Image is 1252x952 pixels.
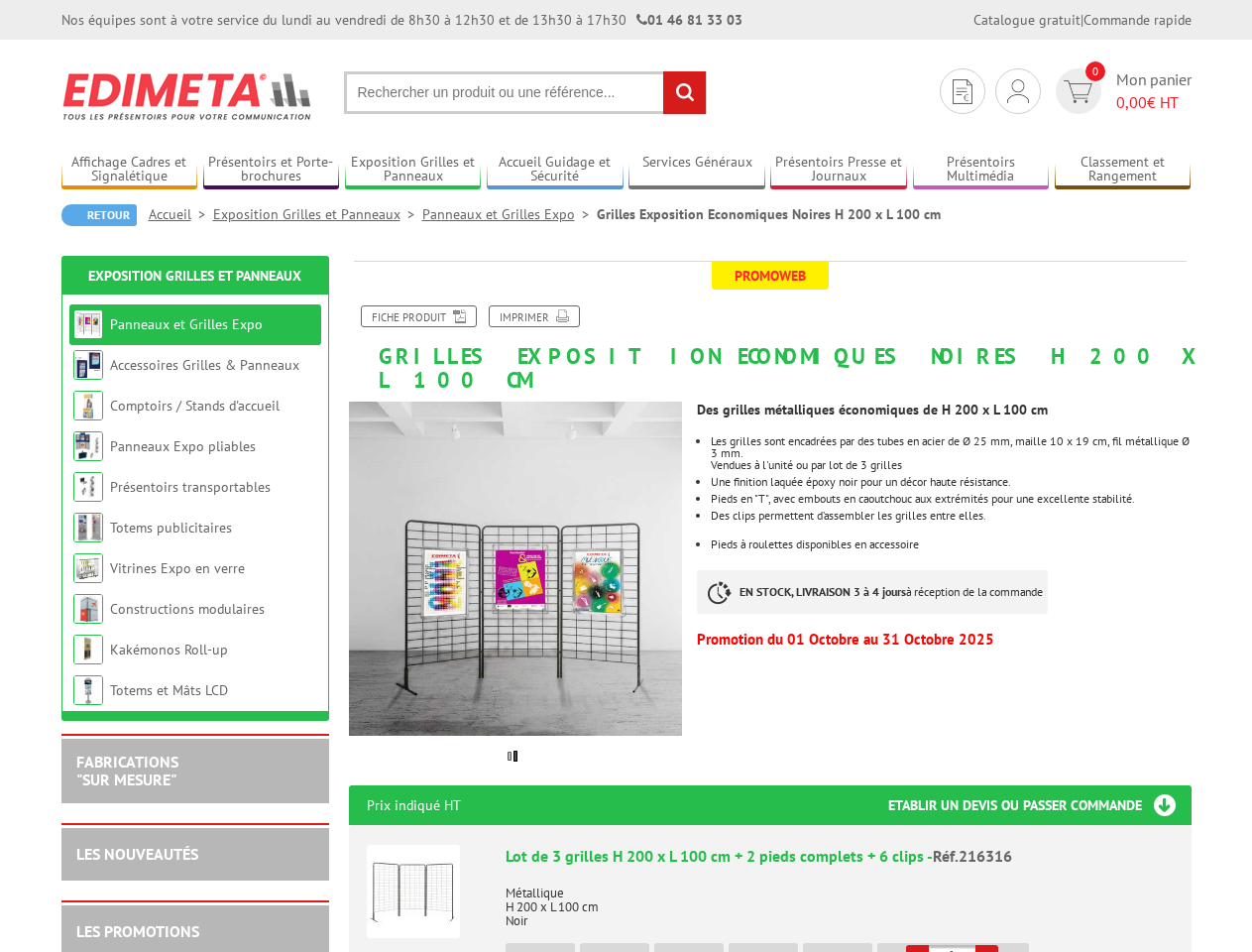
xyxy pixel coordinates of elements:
[711,476,1191,488] li: Une finition laquée époxy noir pour un décor haute résistance.
[953,79,972,104] img: devis rapide
[110,315,263,333] a: Panneaux et Grilles Expo
[888,785,1192,825] h3: Etablir un devis ou passer commande
[110,641,228,658] a: Kakémonos Roll-up
[1064,80,1092,103] img: devis rapide
[663,71,706,114] input: rechercher
[110,519,232,536] a: Totems publicitaires
[110,397,280,415] a: Comptoirs / Stands d'accueil
[88,267,301,285] a: Exposition Grilles et Panneaux
[740,584,906,599] strong: EN STOCK, LIVRAISON 3 à 4 jours
[367,845,460,938] img: Lot de 3 grilles H 200 x L 100 cm + 2 pieds complets + 6 clips
[73,472,103,502] img: Présentoirs transportables
[73,553,103,583] img: Vitrines Expo en verre
[1051,68,1192,114] a: devis rapide 0 Mon panier 0,00€ HT
[110,437,256,455] a: Panneaux Expo pliables
[628,154,765,186] a: Services Généraux
[973,10,1192,30] div: |
[711,493,1191,505] li: Pieds en "T", avec embouts en caoutchouc aux extrémités pour une excellente stabilité.
[1085,61,1105,81] span: 0
[110,356,299,374] a: Accessoires Grilles & Panneaux
[711,510,1191,522] p: Des clips permettent d’assembler les grilles entre elles.
[110,559,245,577] a: Vitrines Expo en verre
[73,635,103,664] img: Kakémonos Roll-up
[489,305,580,327] a: Imprimer
[697,401,1048,418] strong: Des grilles métalliques économiques de H 200 x L 100 cm
[73,513,103,542] img: Totems publicitaires
[597,204,941,224] li: Grilles Exposition Economiques Noires H 200 x L 100 cm
[73,350,103,380] img: Accessoires Grilles & Panneaux
[697,634,1191,646] p: Promotion du 01 Octobre au 31 Octobre 2025
[76,921,199,941] a: LES PROMOTIONS
[422,205,597,223] a: Panneaux et Grilles Expo
[213,205,422,223] a: Exposition Grilles et Panneaux
[73,431,103,461] img: Panneaux Expo pliables
[933,846,1012,866] span: Réf.216316
[712,262,829,290] span: Promoweb
[1055,154,1192,186] a: Classement et Rangement
[1116,68,1192,114] span: Mon panier
[76,752,178,789] a: FABRICATIONS"Sur Mesure"
[61,204,137,226] a: Retour
[345,154,482,186] a: Exposition Grilles et Panneaux
[367,785,461,825] p: Prix indiqué HT
[973,11,1081,29] a: Catalogue gratuit
[711,538,1191,550] li: Pieds à roulettes disponibles en accessoire
[1116,91,1192,114] span: € HT
[73,309,103,339] img: Panneaux et Grilles Expo
[73,675,103,705] img: Totems et Mâts LCD
[636,11,742,29] strong: 01 46 81 33 03
[711,459,1191,471] p: Vendues à l'unité ou par lot de 3 grilles
[110,600,265,618] a: Constructions modulaires
[506,873,1174,928] p: Métallique H 200 x L 100 cm Noir
[1007,79,1029,103] img: devis rapide
[361,305,477,327] a: Fiche produit
[344,71,707,114] input: Rechercher un produit ou une référence...
[61,154,198,186] a: Affichage Cadres et Signalétique
[61,59,314,133] img: Edimeta
[110,478,271,496] a: Présentoirs transportables
[506,845,1174,868] div: Lot de 3 grilles H 200 x L 100 cm + 2 pieds complets + 6 clips -
[203,154,340,186] a: Présentoirs et Porte-brochures
[61,10,742,30] div: Nos équipes sont à votre service du lundi au vendredi de 8h30 à 12h30 et de 13h30 à 17h30
[913,154,1050,186] a: Présentoirs Multimédia
[711,435,1191,459] p: Les grilles sont encadrées par des tubes en acier de Ø 25 mm, maille 10 x 19 cm, fil métallique Ø...
[697,570,1048,614] p: à réception de la commande
[770,154,907,186] a: Présentoirs Presse et Journaux
[76,844,198,864] a: LES NOUVEAUTÉS
[73,594,103,624] img: Constructions modulaires
[149,205,213,223] a: Accueil
[1083,11,1192,29] a: Commande rapide
[73,391,103,420] img: Comptoirs / Stands d'accueil
[1116,92,1147,112] span: 0,00
[110,681,228,699] a: Totems et Mâts LCD
[349,402,683,736] img: grilles_exposition_economiques_216316_216306_216016_216116.jpg
[487,154,624,186] a: Accueil Guidage et Sécurité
